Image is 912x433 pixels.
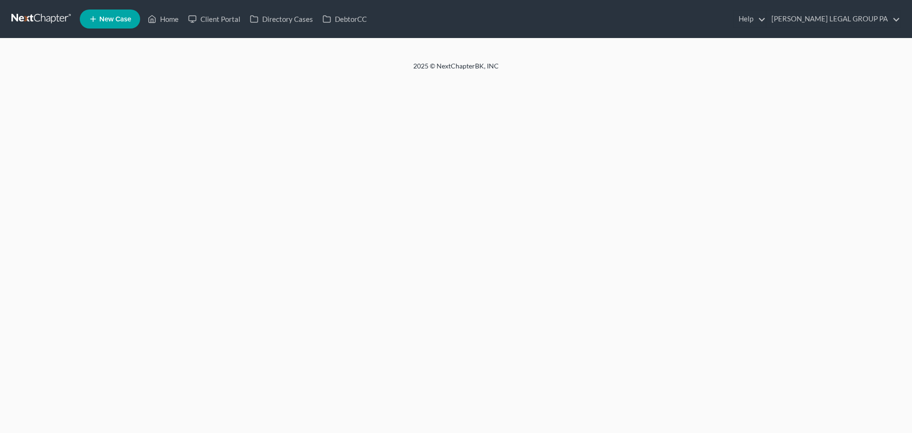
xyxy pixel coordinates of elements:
a: [PERSON_NAME] LEGAL GROUP PA [767,10,900,28]
div: 2025 © NextChapterBK, INC [185,61,727,78]
a: Home [143,10,183,28]
a: DebtorCC [318,10,371,28]
a: Client Portal [183,10,245,28]
new-legal-case-button: New Case [80,10,140,29]
a: Help [734,10,766,28]
a: Directory Cases [245,10,318,28]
